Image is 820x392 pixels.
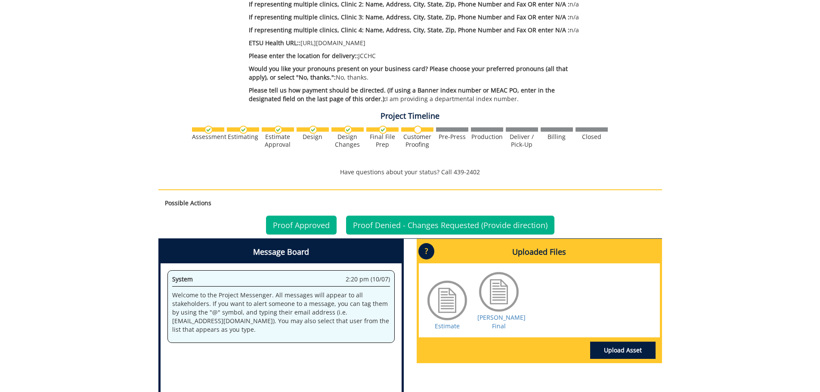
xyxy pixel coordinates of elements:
div: Final File Prep [366,133,399,148]
div: Estimate Approval [262,133,294,148]
img: checkmark [309,126,317,134]
div: Billing [541,133,573,141]
p: Have questions about your status? Call 439-2402 [158,168,662,176]
div: Production [471,133,503,141]
div: Design Changes [331,133,364,148]
p: [URL][DOMAIN_NAME] [249,39,586,47]
p: n/a [249,13,586,22]
a: [PERSON_NAME] Final [477,313,526,330]
span: If representing multiple clinics, Clinic 4: Name, Address, City, State, Zip, Phone Number and Fax... [249,26,569,34]
span: ETSU Health URL:: [249,39,300,47]
img: checkmark [239,126,248,134]
span: Would you like your pronouns present on your business card? Please choose your preferred pronouns... [249,65,568,81]
img: checkmark [379,126,387,134]
p: ? [418,243,434,259]
span: 2:20 pm (10/07) [346,275,390,284]
h4: Uploaded Files [419,241,660,263]
strong: Possible Actions [165,199,211,207]
span: Please tell us how payment should be directed. (If using a Banner index number or MEAC PO, enter ... [249,86,555,103]
p: I am providing a departmental index number. [249,86,586,103]
span: System [172,275,193,283]
p: No, thanks. [249,65,586,82]
div: Deliver / Pick-Up [506,133,538,148]
div: Design [297,133,329,141]
a: Proof Denied - Changes Requested (Provide direction) [346,216,554,235]
p: JCCHC [249,52,586,60]
h4: Message Board [161,241,402,263]
a: Upload Asset [590,342,656,359]
p: Welcome to the Project Messenger. All messages will appear to all stakeholders. If you want to al... [172,291,390,334]
img: no [414,126,422,134]
p: n/a [249,26,586,34]
img: checkmark [274,126,282,134]
span: If representing multiple clinics, Clinic 3: Name, Address, City, State, Zip, Phone Number and Fax... [249,13,569,21]
div: Estimating [227,133,259,141]
div: Pre-Press [436,133,468,141]
img: checkmark [344,126,352,134]
div: Closed [576,133,608,141]
div: Customer Proofing [401,133,433,148]
a: Estimate [435,322,460,330]
img: checkmark [204,126,213,134]
div: Assessment [192,133,224,141]
a: Proof Approved [266,216,337,235]
span: Please enter the location for delivery:: [249,52,358,60]
h4: Project Timeline [158,112,662,120]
